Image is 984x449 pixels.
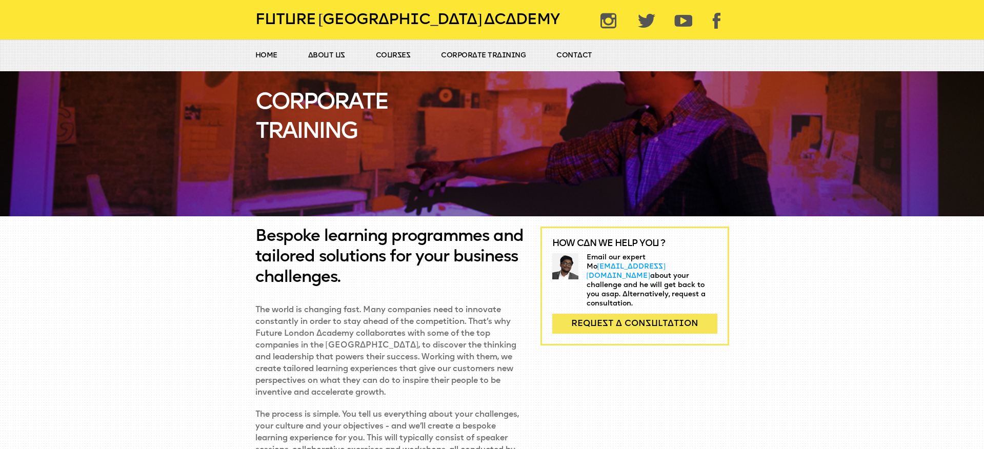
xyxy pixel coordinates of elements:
[546,40,603,71] a: Contact
[318,12,482,29] div: [GEOGRAPHIC_DATA]
[255,52,277,59] span: Home
[255,40,288,71] a: Home
[308,52,345,59] span: About us
[255,87,388,116] span: Corporate
[298,40,355,71] a: About us
[376,52,411,59] span: Courses
[552,238,717,251] h5: How can we help you ?
[484,12,559,29] div: Academy
[255,12,316,29] div: Future
[255,227,527,288] h3: Bespoke learning programmes and tailored solutions for your business challenges.
[255,116,357,146] span: training
[552,253,578,279] img: mo.jpg
[587,253,717,309] div: Email our expert Mo about your challenge and he will get back to you asap. Alternatively, request...
[552,314,717,334] a: Request a CONSULTATION
[587,263,666,280] a: [EMAIL_ADDRESS][DOMAIN_NAME]
[366,40,421,71] a: Courses
[556,52,592,59] span: Contact
[255,304,527,399] p: The world is changing fast. Many companies need to innovate constantly in order to stay ahead of ...
[431,40,536,71] a: Corporate Training
[441,52,526,59] span: Corporate Training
